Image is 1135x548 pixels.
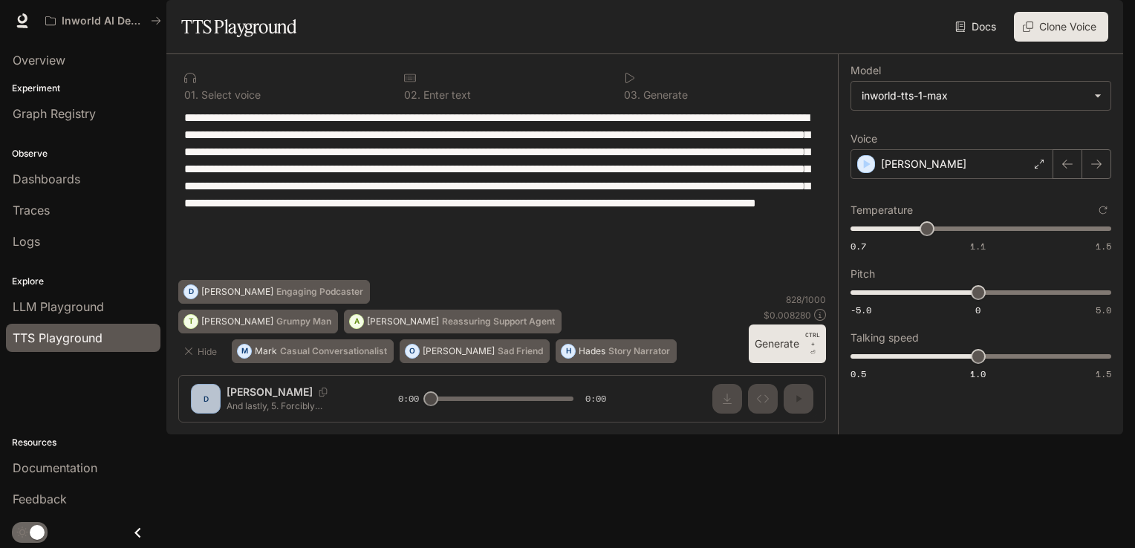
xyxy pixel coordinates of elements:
[851,269,875,279] p: Pitch
[184,90,198,100] p: 0 1 .
[608,347,670,356] p: Story Narrator
[39,6,168,36] button: All workspaces
[62,15,145,27] p: Inworld AI Demos
[400,339,550,363] button: O[PERSON_NAME]Sad Friend
[201,317,273,326] p: [PERSON_NAME]
[238,339,251,363] div: M
[640,90,688,100] p: Generate
[851,333,919,343] p: Talking speed
[442,317,555,326] p: Reassuring Support Agent
[420,90,471,100] p: Enter text
[404,90,420,100] p: 0 2 .
[406,339,419,363] div: O
[276,317,331,326] p: Grumpy Man
[498,347,543,356] p: Sad Friend
[851,134,877,144] p: Voice
[970,368,986,380] span: 1.0
[423,347,495,356] p: [PERSON_NAME]
[862,88,1087,103] div: inworld-tts-1-max
[851,304,871,316] span: -5.0
[851,240,866,252] span: 0.7
[851,65,881,76] p: Model
[181,12,296,42] h1: TTS Playground
[201,287,273,296] p: [PERSON_NAME]
[276,287,363,296] p: Engaging Podcaster
[1096,304,1111,316] span: 5.0
[851,368,866,380] span: 0.5
[881,157,966,172] p: [PERSON_NAME]
[952,12,1002,42] a: Docs
[851,82,1110,110] div: inworld-tts-1-max
[1095,202,1111,218] button: Reset to default
[367,317,439,326] p: [PERSON_NAME]
[350,310,363,333] div: A
[749,324,826,363] button: GenerateCTRL +⏎
[1014,12,1108,42] button: Clone Voice
[975,304,980,316] span: 0
[232,339,394,363] button: MMarkCasual Conversationalist
[198,90,261,100] p: Select voice
[178,339,226,363] button: Hide
[184,310,198,333] div: T
[280,347,387,356] p: Casual Conversationalist
[970,240,986,252] span: 1.1
[255,347,277,356] p: Mark
[805,330,820,357] p: ⏎
[178,310,338,333] button: T[PERSON_NAME]Grumpy Man
[344,310,562,333] button: A[PERSON_NAME]Reassuring Support Agent
[1096,368,1111,380] span: 1.5
[178,280,370,304] button: D[PERSON_NAME]Engaging Podcaster
[562,339,575,363] div: H
[805,330,820,348] p: CTRL +
[556,339,677,363] button: HHadesStory Narrator
[184,280,198,304] div: D
[579,347,605,356] p: Hades
[624,90,640,100] p: 0 3 .
[851,205,913,215] p: Temperature
[1096,240,1111,252] span: 1.5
